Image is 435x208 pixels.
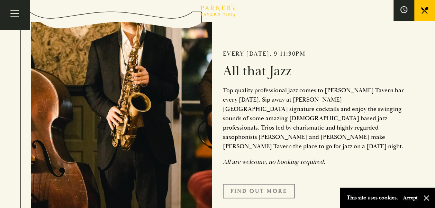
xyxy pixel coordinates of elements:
[403,195,418,201] button: Accept
[223,184,295,198] a: Find Out More
[347,193,398,203] p: This site uses cookies.
[423,195,430,201] button: Close and accept
[223,86,405,151] p: Top quality professional jazz comes to [PERSON_NAME] Tavern bar every [DATE]. Sip away at [PERSON...
[223,50,405,58] h2: Every [DATE], 9-11:30pm
[223,63,405,79] h2: All that Jazz
[223,158,325,166] em: All are welcome, no booking required.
